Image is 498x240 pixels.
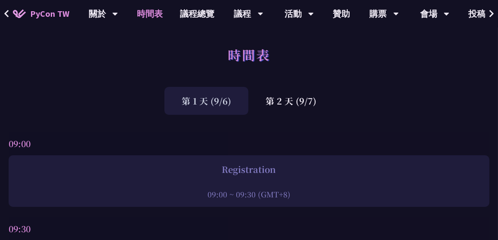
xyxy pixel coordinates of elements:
[248,87,334,115] div: 第 2 天 (9/7)
[13,189,485,200] div: 09:00 ~ 09:30 (GMT+8)
[164,87,248,115] div: 第 1 天 (9/6)
[9,132,489,155] div: 09:00
[4,3,78,25] a: PyCon TW
[13,163,485,176] div: Registration
[13,9,26,18] img: Home icon of PyCon TW 2025
[228,42,270,68] h1: 時間表
[30,7,69,20] span: PyCon TW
